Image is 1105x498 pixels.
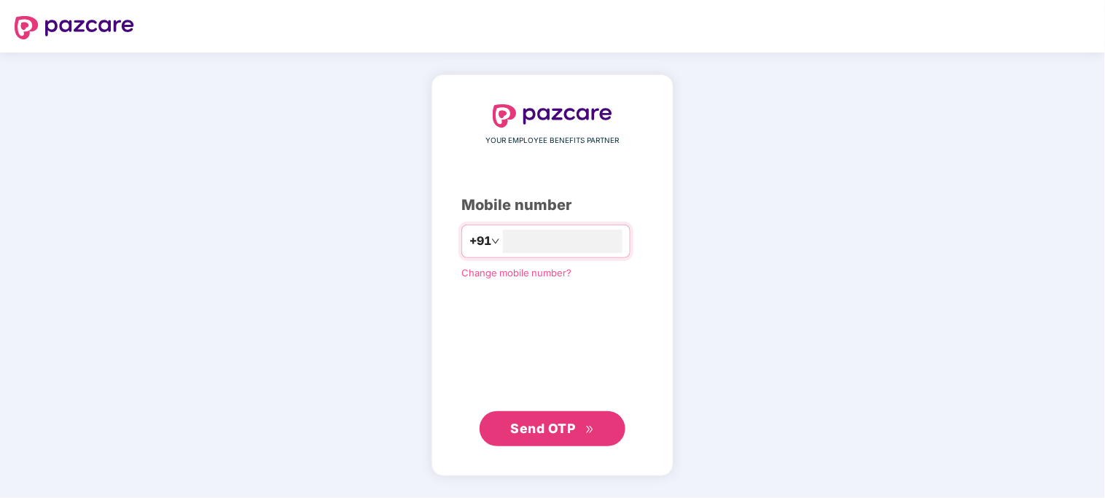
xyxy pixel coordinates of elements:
[461,267,571,279] a: Change mobile number?
[493,104,612,128] img: logo
[491,237,500,246] span: down
[486,135,620,147] span: YOUR EMPLOYEE BENEFITS PARTNER
[511,421,576,436] span: Send OTP
[469,232,491,250] span: +91
[15,16,134,39] img: logo
[480,411,625,446] button: Send OTPdouble-right
[461,194,644,217] div: Mobile number
[585,425,595,435] span: double-right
